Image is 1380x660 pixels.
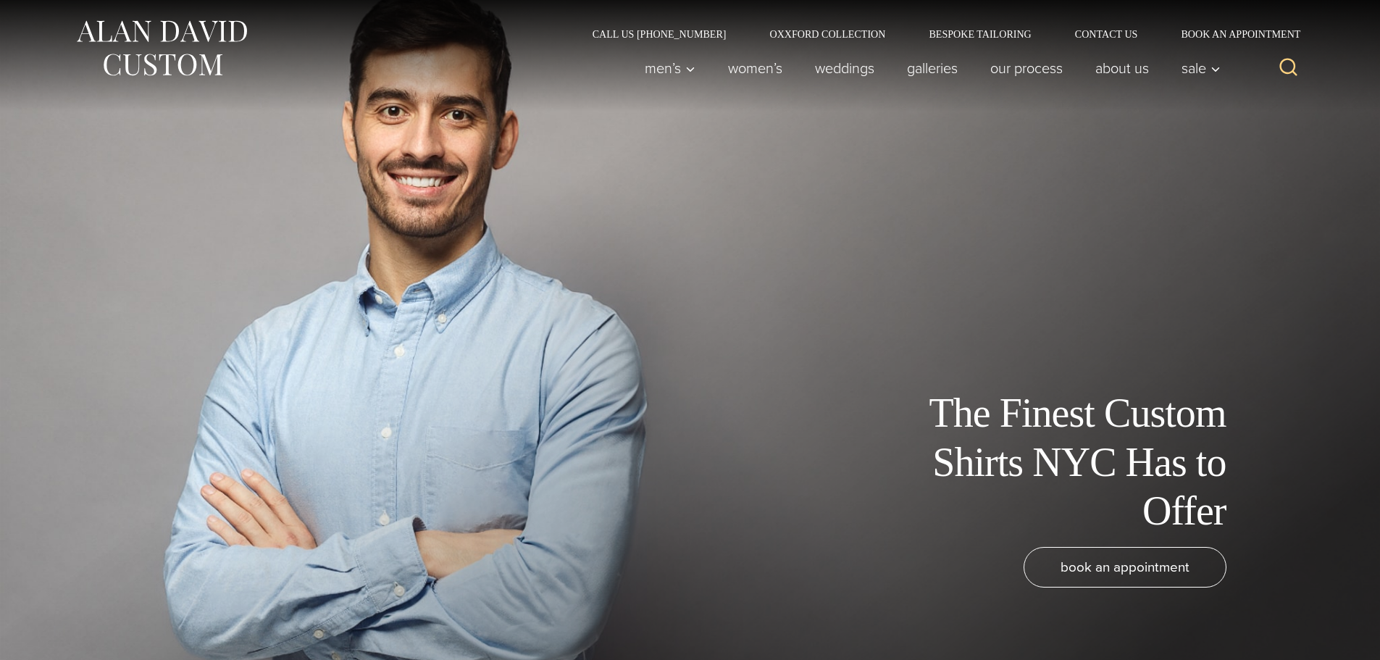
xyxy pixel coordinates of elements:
[571,29,1306,39] nav: Secondary Navigation
[890,54,974,83] a: Galleries
[1024,547,1226,588] a: book an appointment
[900,389,1226,535] h1: The Finest Custom Shirts NYC Has to Offer
[974,54,1079,83] a: Our Process
[1053,29,1160,39] a: Contact Us
[75,16,248,80] img: Alan David Custom
[1061,556,1189,577] span: book an appointment
[1159,29,1305,39] a: Book an Appointment
[748,29,907,39] a: Oxxford Collection
[1079,54,1165,83] a: About Us
[907,29,1053,39] a: Bespoke Tailoring
[711,54,798,83] a: Women’s
[571,29,748,39] a: Call Us [PHONE_NUMBER]
[645,61,695,75] span: Men’s
[628,54,1228,83] nav: Primary Navigation
[798,54,890,83] a: weddings
[1182,61,1221,75] span: Sale
[1271,51,1306,85] button: View Search Form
